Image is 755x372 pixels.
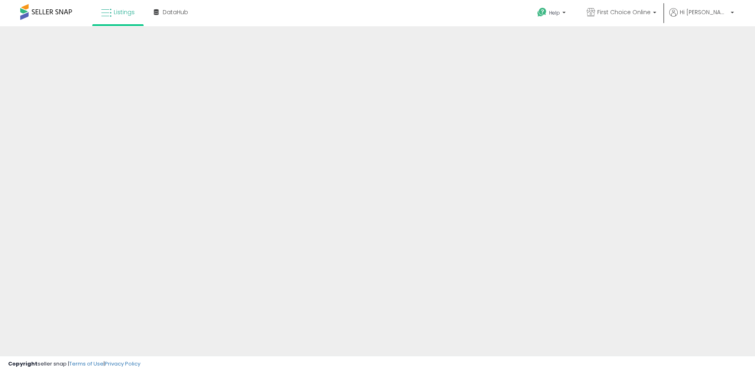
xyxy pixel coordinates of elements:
i: Get Help [537,7,547,17]
strong: Copyright [8,360,38,368]
a: Hi [PERSON_NAME] [669,8,734,26]
span: First Choice Online [597,8,651,16]
span: Listings [114,8,135,16]
a: Help [531,1,574,26]
a: Privacy Policy [105,360,140,368]
span: DataHub [163,8,188,16]
a: Terms of Use [69,360,104,368]
span: Help [549,9,560,16]
span: Hi [PERSON_NAME] [680,8,728,16]
div: seller snap | | [8,360,140,368]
